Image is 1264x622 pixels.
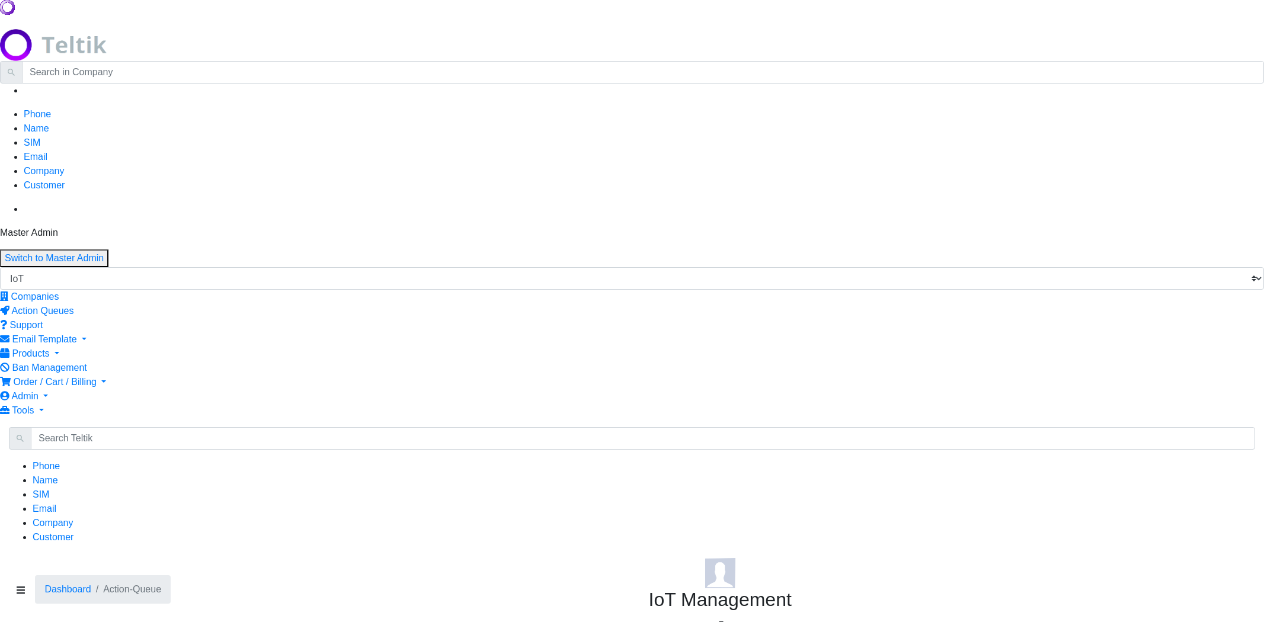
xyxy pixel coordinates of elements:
a: Switch to Master Admin [5,253,104,263]
a: Customer [33,532,73,542]
a: Company [33,518,73,528]
input: Search in Company [22,61,1264,84]
span: Companies [11,291,59,302]
a: Phone [24,109,51,119]
a: Company [24,166,64,176]
span: Order / Cart / Billing [13,377,96,387]
a: SIM [24,137,40,148]
a: SIM [33,489,49,499]
li: Action-Queue [91,582,161,597]
span: Products [12,348,49,358]
span: Email Template [12,334,76,344]
span: Tools [12,405,34,415]
a: Email [33,504,56,514]
h2: IoT Management [649,588,792,611]
a: Name [33,475,58,485]
a: Customer [24,180,65,190]
nav: breadcrumb [9,575,623,613]
input: Search Teltik [31,427,1255,450]
a: Dashboard [44,584,91,594]
a: Email [24,152,47,162]
span: Support [9,320,43,330]
a: Name [24,123,49,133]
span: Action Queues [12,306,74,316]
span: Ban Management [12,363,87,373]
a: Phone [33,461,60,471]
span: Admin [12,391,39,401]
